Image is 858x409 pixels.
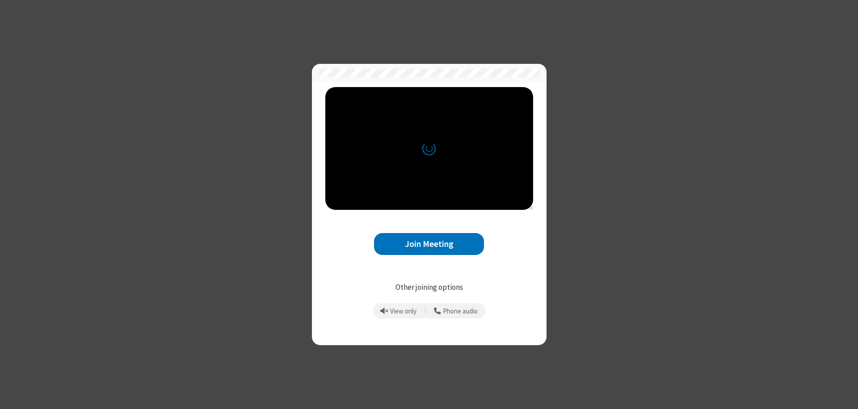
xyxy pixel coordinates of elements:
span: | [425,305,426,317]
p: Other joining options [325,282,533,293]
span: Phone audio [443,308,478,315]
span: View only [390,308,416,315]
button: Prevent echo when there is already an active mic and speaker in the room. [377,303,420,318]
button: Join Meeting [374,233,484,255]
button: Use your phone for mic and speaker while you view the meeting on this device. [431,303,481,318]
